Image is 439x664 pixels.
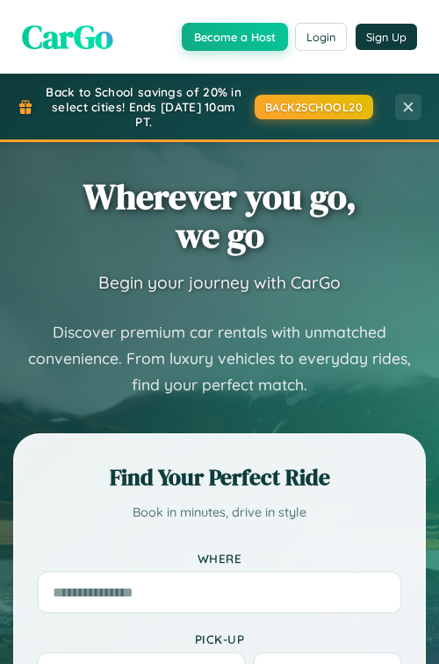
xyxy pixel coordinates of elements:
span: Back to School savings of 20% in select cities! Ends [DATE] 10am PT. [42,84,246,129]
button: Login [295,23,347,51]
h1: Wherever you go, we go [83,177,356,254]
label: Where [37,551,402,566]
h2: Find Your Perfect Ride [37,461,402,493]
p: Discover premium car rentals with unmatched convenience. From luxury vehicles to everyday rides, ... [13,319,426,398]
h3: Begin your journey with CarGo [98,272,341,293]
button: Sign Up [356,24,417,50]
button: Become a Host [182,23,288,51]
span: CarGo [22,13,113,60]
p: Book in minutes, drive in style [37,502,402,525]
label: Pick-up [37,632,402,646]
button: BACK2SCHOOL20 [255,95,374,119]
